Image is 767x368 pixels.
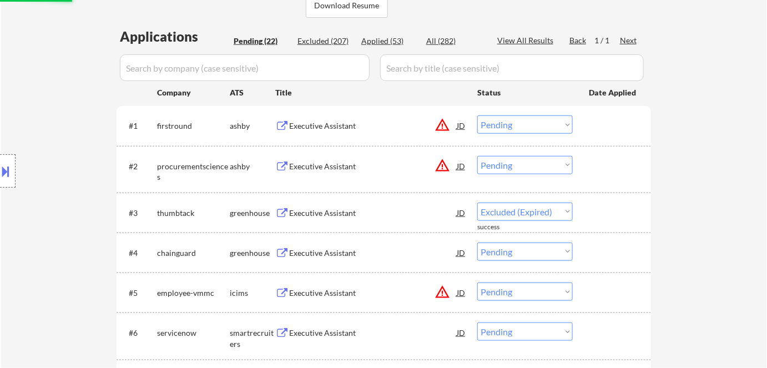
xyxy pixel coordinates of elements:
div: View All Results [497,35,557,46]
div: Title [275,87,467,98]
div: JD [456,283,467,303]
div: Executive Assistant [289,208,457,219]
div: ashby [230,120,275,132]
div: icims [230,288,275,299]
div: #5 [129,288,148,299]
div: smartrecruiters [230,327,275,349]
div: 1 / 1 [594,35,620,46]
div: Pending (22) [234,36,289,47]
div: JD [456,156,467,176]
div: JD [456,322,467,342]
div: Next [620,35,638,46]
div: Date Applied [589,87,638,98]
div: success [477,223,522,232]
div: Excluded (207) [297,36,353,47]
div: Status [477,82,573,102]
div: greenhouse [230,208,275,219]
div: employee-vmmc [157,288,230,299]
div: JD [456,115,467,135]
div: Executive Assistant [289,288,457,299]
div: #6 [129,327,148,339]
button: warning_amber [435,158,450,173]
div: Executive Assistant [289,161,457,172]
div: Applied (53) [361,36,417,47]
button: warning_amber [435,284,450,300]
button: warning_amber [435,117,450,133]
div: Back [569,35,587,46]
div: Applications [120,30,230,43]
div: ashby [230,161,275,172]
div: Executive Assistant [289,120,457,132]
div: greenhouse [230,248,275,259]
div: Executive Assistant [289,248,457,259]
div: All (282) [426,36,482,47]
div: servicenow [157,327,230,339]
div: Executive Assistant [289,327,457,339]
div: JD [456,243,467,263]
input: Search by title (case sensitive) [380,54,644,81]
div: ATS [230,87,275,98]
input: Search by company (case sensitive) [120,54,370,81]
div: JD [456,203,467,223]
